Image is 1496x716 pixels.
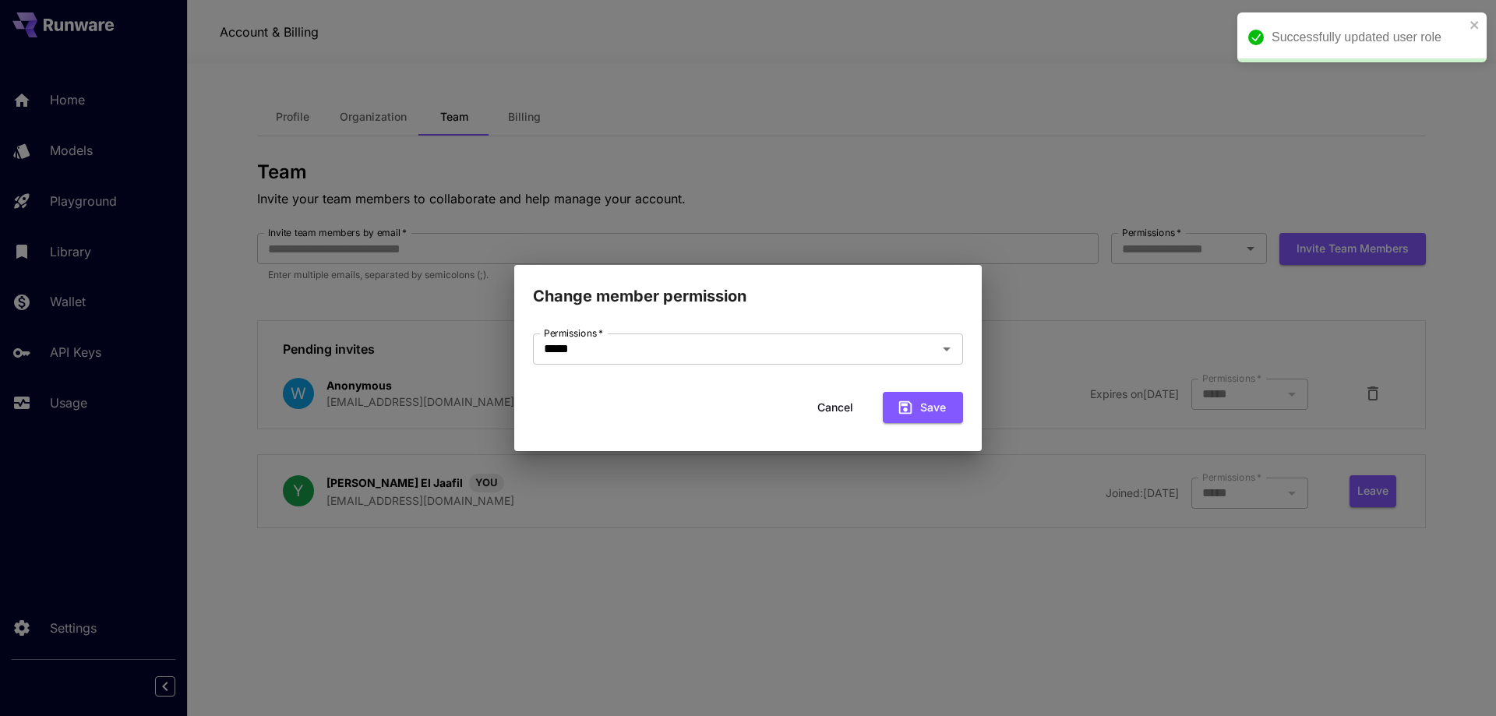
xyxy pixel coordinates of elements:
[883,392,963,424] button: Save
[544,326,603,340] label: Permissions
[1470,19,1480,31] button: close
[936,338,958,360] button: Open
[800,392,870,424] button: Cancel
[1272,28,1465,47] div: Successfully updated user role
[514,265,982,309] h2: Change member permission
